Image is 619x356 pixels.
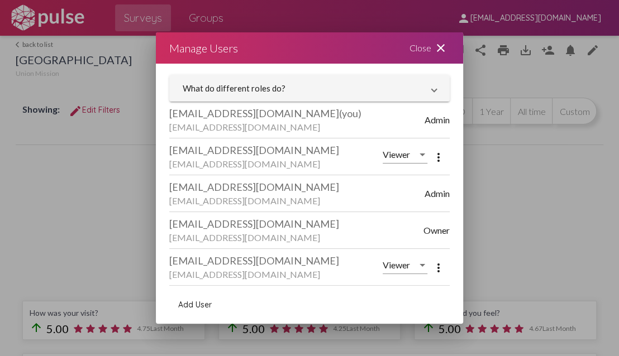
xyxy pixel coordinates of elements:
[169,39,238,57] div: Manage Users
[434,41,447,55] mat-icon: close
[427,146,450,168] button: More options menu
[423,225,450,235] span: Owner
[427,256,450,278] button: More options menu
[183,83,423,93] mat-panel-title: What do different roles do?
[169,195,425,206] div: [EMAIL_ADDRESS][DOMAIN_NAME]
[169,181,425,193] div: [EMAIL_ADDRESS][DOMAIN_NAME]
[169,122,425,132] div: [EMAIL_ADDRESS][DOMAIN_NAME]
[169,75,450,102] mat-expansion-panel-header: What do different roles do?
[169,269,383,280] div: [EMAIL_ADDRESS][DOMAIN_NAME]
[169,158,383,169] div: [EMAIL_ADDRESS][DOMAIN_NAME]
[425,114,450,125] span: Admin
[169,295,221,315] button: add user
[383,259,410,270] span: Viewer
[169,218,423,230] div: [EMAIL_ADDRESS][DOMAIN_NAME]
[169,254,383,267] div: [EMAIL_ADDRESS][DOMAIN_NAME]
[169,144,383,156] div: [EMAIL_ADDRESS][DOMAIN_NAME]
[339,107,361,119] span: (you)
[383,149,410,160] span: Viewer
[169,232,423,243] div: [EMAIL_ADDRESS][DOMAIN_NAME]
[169,107,425,119] div: [EMAIL_ADDRESS][DOMAIN_NAME]
[178,300,212,310] span: Add User
[425,188,450,199] span: Admin
[396,32,463,64] div: Close
[432,151,445,164] mat-icon: more_vert
[432,261,445,275] mat-icon: more_vert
